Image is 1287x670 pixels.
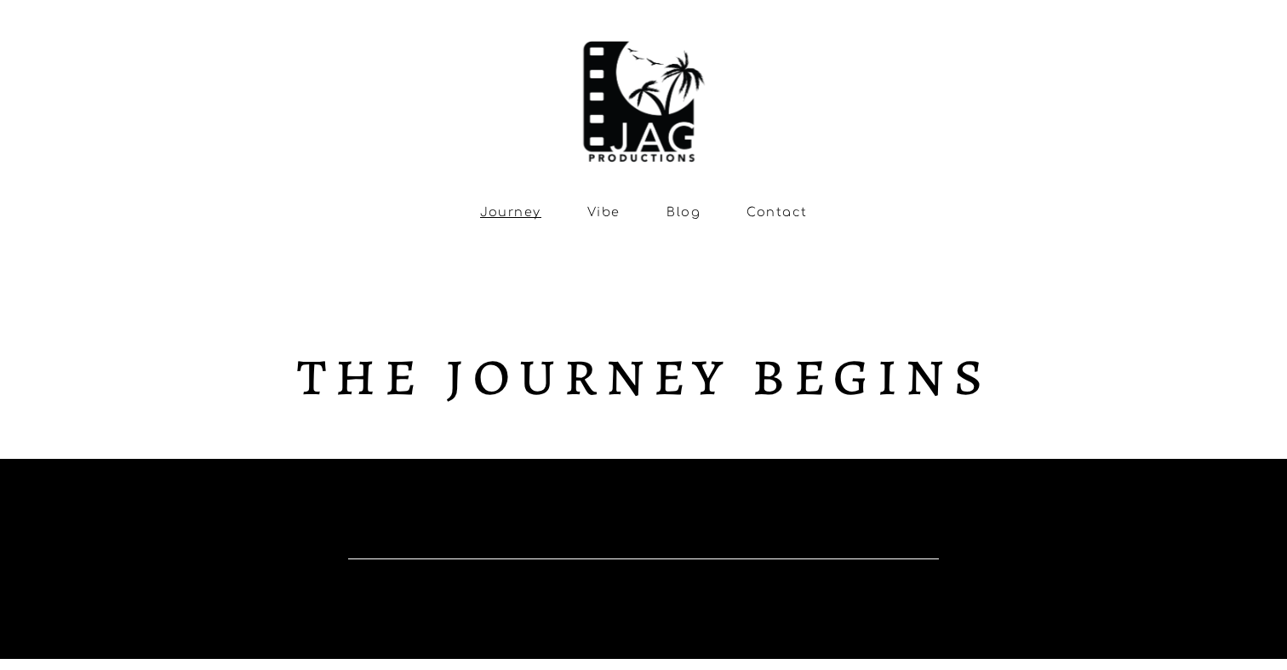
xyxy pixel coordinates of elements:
a: Contact [746,205,807,220]
img: NJ Wedding Videographer | JAG Productions [576,26,711,167]
h1: the journey begins [296,340,991,404]
a: Vibe [587,205,621,220]
a: Blog [666,205,701,220]
a: Journey [480,205,541,220]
